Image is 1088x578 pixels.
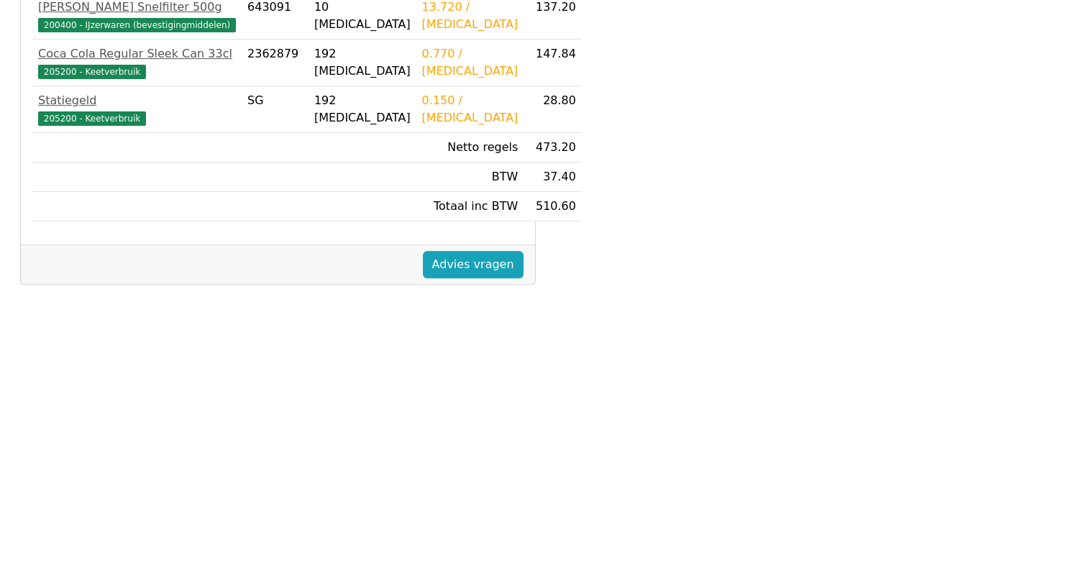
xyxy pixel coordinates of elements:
div: 0.150 / [MEDICAL_DATA] [422,92,518,127]
td: BTW [416,162,524,192]
span: 200400 - IJzerwaren (bevestigingmiddelen) [38,18,236,32]
td: Netto regels [416,133,524,162]
td: 28.80 [524,86,582,133]
td: Totaal inc BTW [416,192,524,221]
a: Advies vragen [423,251,524,278]
div: 192 [MEDICAL_DATA] [314,92,411,127]
div: Statiegeld [38,92,236,109]
div: 192 [MEDICAL_DATA] [314,45,411,80]
span: 205200 - Keetverbruik [38,111,146,126]
div: 0.770 / [MEDICAL_DATA] [422,45,518,80]
a: Statiegeld205200 - Keetverbruik [38,92,236,127]
td: 2362879 [242,40,308,86]
td: 473.20 [524,133,582,162]
td: SG [242,86,308,133]
td: 37.40 [524,162,582,192]
div: Coca Cola Regular Sleek Can 33cl [38,45,236,63]
td: 510.60 [524,192,582,221]
td: 147.84 [524,40,582,86]
a: Coca Cola Regular Sleek Can 33cl205200 - Keetverbruik [38,45,236,80]
span: 205200 - Keetverbruik [38,65,146,79]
